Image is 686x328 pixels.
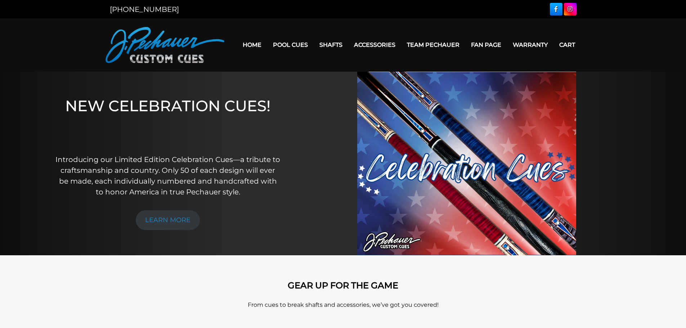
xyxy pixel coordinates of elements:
a: Home [237,36,267,54]
h1: NEW CELEBRATION CUES! [55,97,281,144]
a: Fan Page [465,36,507,54]
a: [PHONE_NUMBER] [110,5,179,14]
p: Introducing our Limited Edition Celebration Cues—a tribute to craftsmanship and country. Only 50 ... [55,154,281,197]
a: Warranty [507,36,553,54]
a: Team Pechauer [401,36,465,54]
a: Accessories [348,36,401,54]
a: Cart [553,36,581,54]
a: LEARN MORE [136,210,200,230]
strong: GEAR UP FOR THE GAME [288,280,398,291]
img: Pechauer Custom Cues [106,27,224,63]
a: Shafts [314,36,348,54]
p: From cues to break shafts and accessories, we’ve got you covered! [138,301,548,309]
a: Pool Cues [267,36,314,54]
